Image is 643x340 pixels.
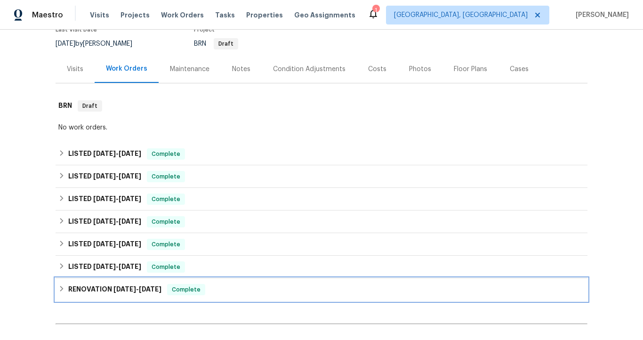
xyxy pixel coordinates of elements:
[194,40,238,47] span: BRN
[93,263,116,270] span: [DATE]
[93,173,116,179] span: [DATE]
[372,6,379,15] div: 1
[148,262,184,272] span: Complete
[58,123,585,132] div: No work orders.
[119,150,141,157] span: [DATE]
[56,256,587,278] div: LISTED [DATE]-[DATE]Complete
[368,65,386,74] div: Costs
[56,143,587,165] div: LISTED [DATE]-[DATE]Complete
[56,27,97,32] span: Last Visit Date
[454,65,487,74] div: Floor Plans
[119,241,141,247] span: [DATE]
[56,91,587,121] div: BRN Draft
[93,218,141,225] span: -
[93,150,141,157] span: -
[58,100,72,112] h6: BRN
[68,148,141,160] h6: LISTED
[56,40,75,47] span: [DATE]
[106,64,147,73] div: Work Orders
[294,10,355,20] span: Geo Assignments
[56,38,144,49] div: by [PERSON_NAME]
[93,150,116,157] span: [DATE]
[168,285,204,294] span: Complete
[90,10,109,20] span: Visits
[68,284,161,295] h6: RENOVATION
[148,172,184,181] span: Complete
[56,278,587,301] div: RENOVATION [DATE]-[DATE]Complete
[232,65,250,74] div: Notes
[32,10,63,20] span: Maestro
[93,241,141,247] span: -
[409,65,431,74] div: Photos
[394,10,528,20] span: [GEOGRAPHIC_DATA], [GEOGRAPHIC_DATA]
[113,286,161,292] span: -
[93,195,116,202] span: [DATE]
[246,10,283,20] span: Properties
[119,263,141,270] span: [DATE]
[79,101,101,111] span: Draft
[215,12,235,18] span: Tasks
[93,173,141,179] span: -
[572,10,629,20] span: [PERSON_NAME]
[56,165,587,188] div: LISTED [DATE]-[DATE]Complete
[194,27,215,32] span: Project
[68,194,141,205] h6: LISTED
[273,65,346,74] div: Condition Adjustments
[119,195,141,202] span: [DATE]
[56,210,587,233] div: LISTED [DATE]-[DATE]Complete
[121,10,150,20] span: Projects
[148,240,184,249] span: Complete
[139,286,161,292] span: [DATE]
[119,173,141,179] span: [DATE]
[93,241,116,247] span: [DATE]
[68,239,141,250] h6: LISTED
[56,233,587,256] div: LISTED [DATE]-[DATE]Complete
[93,195,141,202] span: -
[170,65,209,74] div: Maintenance
[68,216,141,227] h6: LISTED
[68,171,141,182] h6: LISTED
[148,194,184,204] span: Complete
[148,217,184,227] span: Complete
[93,263,141,270] span: -
[68,261,141,273] h6: LISTED
[148,149,184,159] span: Complete
[215,41,237,47] span: Draft
[510,65,529,74] div: Cases
[161,10,204,20] span: Work Orders
[93,218,116,225] span: [DATE]
[119,218,141,225] span: [DATE]
[113,286,136,292] span: [DATE]
[67,65,83,74] div: Visits
[56,188,587,210] div: LISTED [DATE]-[DATE]Complete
